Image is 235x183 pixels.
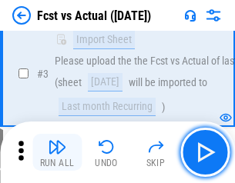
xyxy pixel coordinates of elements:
div: Import Sheet [73,31,135,49]
div: (sheet [55,77,82,88]
img: Run All [48,138,66,156]
div: Skip [146,158,166,168]
div: Fcst vs Actual ([DATE]) [37,8,151,23]
button: Undo [82,134,131,171]
img: Support [184,9,196,22]
img: Skip [146,138,165,156]
div: will be imported to [129,77,207,88]
div: Undo [95,158,118,168]
div: Last month Recurring [59,98,156,116]
button: Skip [131,134,180,171]
button: Run All [32,134,82,171]
div: Run All [40,158,75,168]
div: [DATE] [88,73,123,91]
img: Undo [97,138,116,156]
img: Back [12,6,31,25]
span: # 3 [37,68,49,80]
img: Main button [193,140,217,165]
img: Settings menu [204,6,223,25]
